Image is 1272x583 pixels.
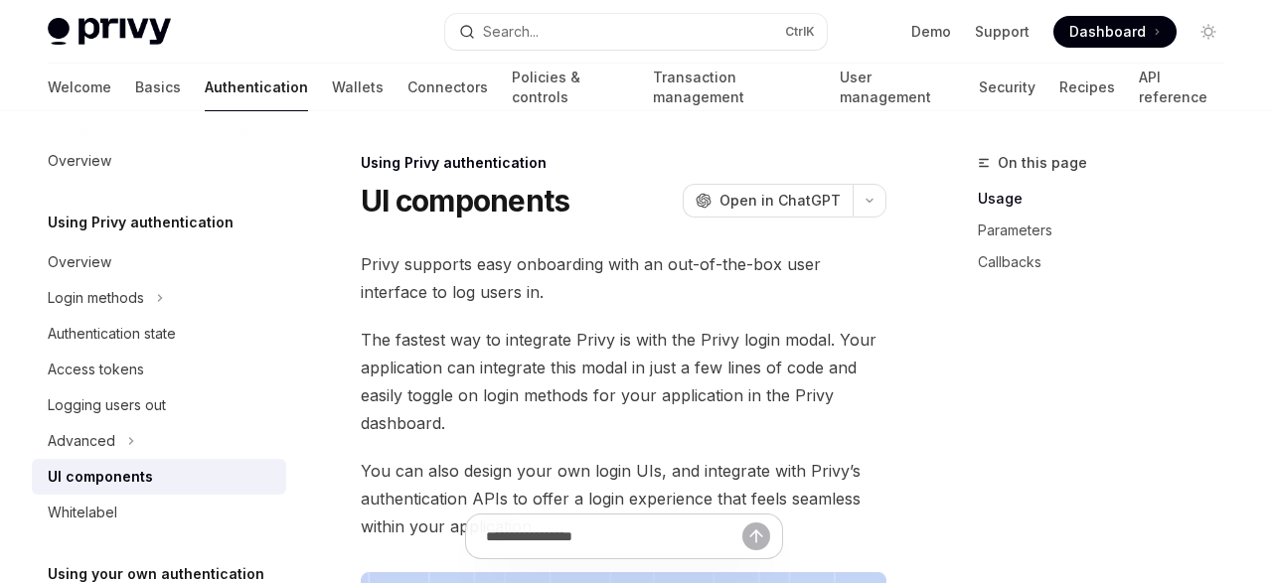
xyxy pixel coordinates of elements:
[48,64,111,111] a: Welcome
[361,183,569,219] h1: UI components
[48,429,115,453] div: Advanced
[48,358,144,381] div: Access tokens
[32,459,286,495] a: UI components
[32,387,286,423] a: Logging users out
[48,211,234,234] h5: Using Privy authentication
[1069,22,1146,42] span: Dashboard
[840,64,955,111] a: User management
[407,64,488,111] a: Connectors
[978,183,1240,215] a: Usage
[1192,16,1224,48] button: Toggle dark mode
[512,64,629,111] a: Policies & controls
[975,22,1030,42] a: Support
[332,64,384,111] a: Wallets
[719,191,841,211] span: Open in ChatGPT
[48,501,117,524] div: Whitelabel
[361,326,886,437] span: The fastest way to integrate Privy is with the Privy login modal. Your application can integrate ...
[32,143,286,179] a: Overview
[998,151,1087,175] span: On this page
[1053,16,1177,48] a: Dashboard
[32,352,286,387] a: Access tokens
[32,280,286,316] button: Toggle Login methods section
[361,250,886,306] span: Privy supports easy onboarding with an out-of-the-box user interface to log users in.
[979,64,1035,111] a: Security
[32,316,286,352] a: Authentication state
[32,495,286,530] a: Whitelabel
[978,246,1240,278] a: Callbacks
[361,153,886,173] div: Using Privy authentication
[742,522,770,550] button: Send message
[48,149,111,173] div: Overview
[32,423,286,459] button: Toggle Advanced section
[48,18,171,46] img: light logo
[785,24,815,40] span: Ctrl K
[48,393,166,417] div: Logging users out
[48,322,176,346] div: Authentication state
[48,286,144,310] div: Login methods
[445,14,827,50] button: Open search
[911,22,951,42] a: Demo
[48,465,153,489] div: UI components
[683,184,853,218] button: Open in ChatGPT
[978,215,1240,246] a: Parameters
[361,457,886,540] span: You can also design your own login UIs, and integrate with Privy’s authentication APIs to offer a...
[32,244,286,280] a: Overview
[483,20,539,44] div: Search...
[135,64,181,111] a: Basics
[653,64,815,111] a: Transaction management
[48,250,111,274] div: Overview
[1139,64,1224,111] a: API reference
[205,64,308,111] a: Authentication
[1059,64,1115,111] a: Recipes
[486,514,742,558] input: Ask a question...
